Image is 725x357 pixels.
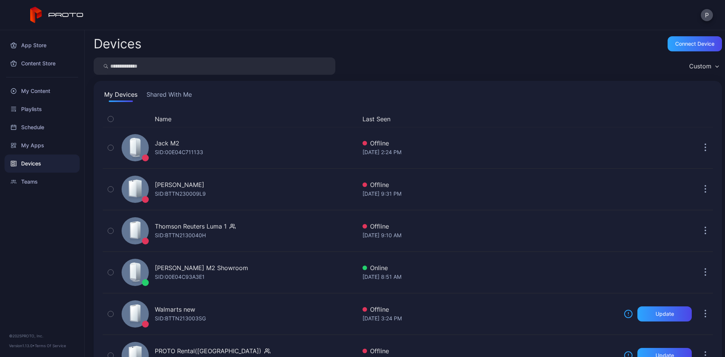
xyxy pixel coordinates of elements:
a: App Store [5,36,80,54]
div: SID: BTTN230009L9 [155,189,206,198]
a: Terms Of Service [35,343,66,348]
a: Schedule [5,118,80,136]
div: [DATE] 9:31 PM [362,189,618,198]
a: Playlists [5,100,80,118]
button: Custom [685,57,722,75]
div: [PERSON_NAME] M2 Showroom [155,263,248,272]
button: Shared With Me [145,90,193,102]
div: Jack M2 [155,139,179,148]
div: PROTO Rental([GEOGRAPHIC_DATA]) [155,346,261,355]
div: [DATE] 8:51 AM [362,272,618,281]
a: My Content [5,82,80,100]
div: Offline [362,346,618,355]
button: My Devices [103,90,139,102]
div: Offline [362,180,618,189]
div: SID: 00E04C93A3E1 [155,272,205,281]
div: [PERSON_NAME] [155,180,204,189]
div: Update [656,311,674,317]
div: SID: BTTN213003SG [155,314,206,323]
div: Offline [362,305,618,314]
span: Version 1.13.0 • [9,343,35,348]
div: Custom [689,62,711,70]
a: Teams [5,173,80,191]
button: P [701,9,713,21]
a: Devices [5,155,80,173]
button: Connect device [668,36,722,51]
div: Connect device [675,41,714,47]
button: Update [637,306,692,321]
div: © 2025 PROTO, Inc. [9,333,75,339]
div: Thomson Reuters Luma 1 [155,222,227,231]
div: Walmarts new [155,305,195,314]
div: Offline [362,222,618,231]
div: [DATE] 3:24 PM [362,314,618,323]
a: My Apps [5,136,80,155]
button: Last Seen [362,114,615,124]
h2: Devices [94,37,142,51]
div: Online [362,263,618,272]
div: Offline [362,139,618,148]
div: [DATE] 9:10 AM [362,231,618,240]
div: Options [698,114,713,124]
div: [DATE] 2:24 PM [362,148,618,157]
div: SID: 00E04C711133 [155,148,203,157]
button: Name [155,114,171,124]
div: SID: BTTN2130040H [155,231,206,240]
div: Update Device [621,114,689,124]
a: Content Store [5,54,80,73]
